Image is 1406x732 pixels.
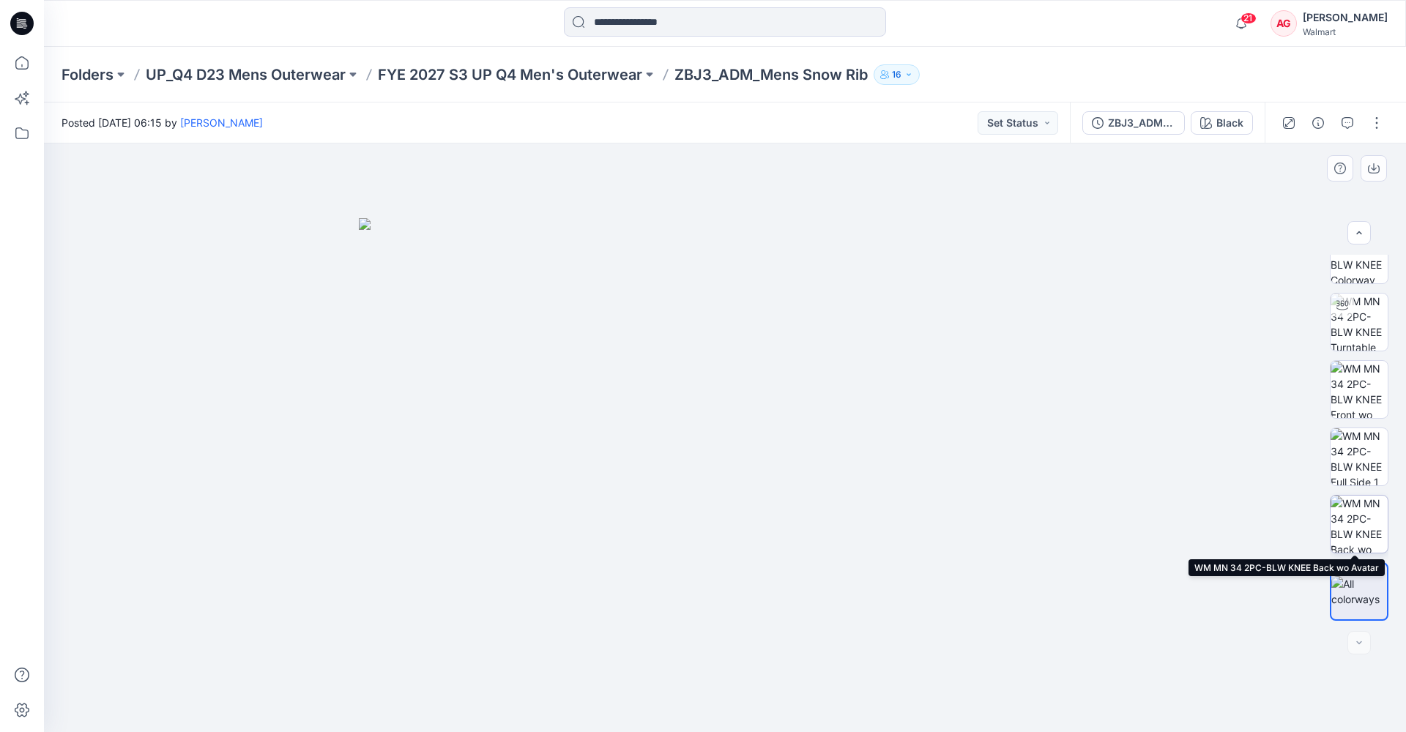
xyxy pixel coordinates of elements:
div: Black [1216,115,1243,131]
span: 21 [1241,12,1257,24]
img: All colorways [1331,576,1387,607]
a: UP_Q4 D23 Mens Outerwear [146,64,346,85]
a: Folders [62,64,114,85]
button: Details [1306,111,1330,135]
a: FYE 2027 S3 UP Q4 Men's Outerwear [378,64,642,85]
p: ZBJ3_ADM_Mens Snow Rib [674,64,868,85]
button: 16 [874,64,920,85]
img: eyJhbGciOiJIUzI1NiIsImtpZCI6IjAiLCJzbHQiOiJzZXMiLCJ0eXAiOiJKV1QifQ.eyJkYXRhIjp7InR5cGUiOiJzdG9yYW... [359,218,1091,732]
img: WM MN 34 2PC-BLW KNEE Back wo Avatar [1331,496,1388,553]
p: 16 [892,67,901,83]
img: WM MN 34 2PC-BLW KNEE Full Side 1 wo Avatar [1331,428,1388,485]
div: [PERSON_NAME] [1303,9,1388,26]
button: Black [1191,111,1253,135]
button: ZBJ3_ADM_Mens Snow Rib [1082,111,1185,135]
img: WM MN 34 2PC-BLW KNEE Turntable with Avatar [1331,294,1388,351]
div: ZBJ3_ADM_Mens Snow Rib [1108,115,1175,131]
img: WM MN 34 2PC-BLW KNEE Colorway wo Avatar [1331,226,1388,283]
div: AG [1271,10,1297,37]
span: Posted [DATE] 06:15 by [62,115,263,130]
a: [PERSON_NAME] [180,116,263,129]
img: WM MN 34 2PC-BLW KNEE Front wo Avatar [1331,361,1388,418]
div: Walmart [1303,26,1388,37]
